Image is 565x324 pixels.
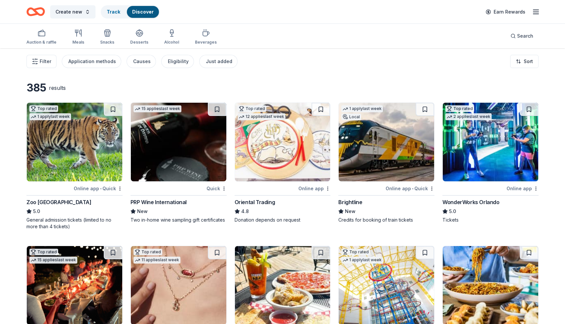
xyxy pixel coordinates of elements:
[442,217,539,223] div: Tickets
[29,105,58,112] div: Top rated
[235,102,331,223] a: Image for Oriental TradingTop rated12 applieslast weekOnline appOriental Trading4.8Donation depen...
[62,55,121,68] button: Application methods
[443,103,538,181] img: Image for WonderWorks Orlando
[482,6,529,18] a: Earn Rewards
[133,105,181,112] div: 15 applies last week
[341,114,361,120] div: Local
[26,55,56,68] button: Filter
[26,217,123,230] div: General admission tickets (limited to no more than 4 tickets)
[101,5,160,18] button: TrackDiscover
[164,40,179,45] div: Alcohol
[127,55,156,68] button: Causes
[195,40,217,45] div: Beverages
[107,9,120,15] a: Track
[29,257,77,264] div: 15 applies last week
[29,249,58,255] div: Top rated
[137,207,148,215] span: New
[26,4,45,19] a: Home
[132,9,154,15] a: Discover
[74,184,123,193] div: Online app Quick
[207,184,227,193] div: Quick
[206,57,232,65] div: Just added
[238,113,285,120] div: 12 applies last week
[338,217,434,223] div: Credits for booking of train tickets
[341,257,383,264] div: 1 apply last week
[33,207,40,215] span: 5.0
[131,103,226,181] img: Image for PRP Wine International
[164,26,179,48] button: Alcohol
[338,102,434,223] a: Image for Brightline1 applylast weekLocalOnline app•QuickBrightlineNewCredits for booking of trai...
[26,102,123,230] a: Image for Zoo MiamiTop rated1 applylast weekOnline app•QuickZoo [GEOGRAPHIC_DATA]5.0General admis...
[241,207,249,215] span: 4.8
[50,5,95,18] button: Create new
[507,184,539,193] div: Online app
[445,113,492,120] div: 2 applies last week
[517,32,533,40] span: Search
[72,40,84,45] div: Meals
[235,198,275,206] div: Oriental Trading
[130,26,148,48] button: Desserts
[235,217,331,223] div: Donation depends on request
[442,198,499,206] div: WonderWorks Orlando
[510,55,539,68] button: Sort
[100,186,101,191] span: •
[130,40,148,45] div: Desserts
[442,102,539,223] a: Image for WonderWorks OrlandoTop rated2 applieslast weekOnline appWonderWorks Orlando5.0Tickets
[168,57,189,65] div: Eligibility
[386,184,434,193] div: Online app Quick
[100,40,114,45] div: Snacks
[445,105,474,112] div: Top rated
[339,103,434,181] img: Image for Brightline
[26,81,46,94] div: 385
[49,84,66,92] div: results
[195,26,217,48] button: Beverages
[26,26,56,48] button: Auction & raffle
[40,57,51,65] span: Filter
[238,105,266,112] div: Top rated
[131,217,227,223] div: Two in-home wine sampling gift certificates
[27,103,122,181] img: Image for Zoo Miami
[338,198,362,206] div: Brightline
[341,249,370,255] div: Top rated
[412,186,413,191] span: •
[56,8,82,16] span: Create new
[26,198,92,206] div: Zoo [GEOGRAPHIC_DATA]
[199,55,238,68] button: Just added
[345,207,356,215] span: New
[449,207,456,215] span: 5.0
[133,249,162,255] div: Top rated
[29,113,71,120] div: 1 apply last week
[131,198,187,206] div: PRP Wine International
[68,57,116,65] div: Application methods
[298,184,330,193] div: Online app
[26,40,56,45] div: Auction & raffle
[131,102,227,223] a: Image for PRP Wine International15 applieslast weekQuickPRP Wine InternationalNewTwo in-home wine...
[100,26,114,48] button: Snacks
[524,57,533,65] span: Sort
[133,57,151,65] div: Causes
[72,26,84,48] button: Meals
[341,105,383,112] div: 1 apply last week
[505,29,539,43] button: Search
[133,257,180,264] div: 11 applies last week
[235,103,330,181] img: Image for Oriental Trading
[161,55,194,68] button: Eligibility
